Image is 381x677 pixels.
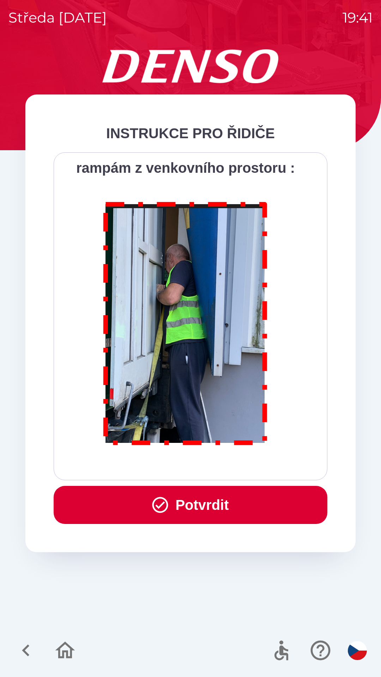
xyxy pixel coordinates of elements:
[25,49,356,83] img: Logo
[54,123,327,144] div: INSTRUKCE PRO ŘIDIČE
[95,193,276,452] img: M8MNayrTL6gAAAABJRU5ErkJggg==
[8,7,107,28] p: středa [DATE]
[348,641,367,660] img: cs flag
[54,486,327,524] button: Potvrdit
[343,7,373,28] p: 19:41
